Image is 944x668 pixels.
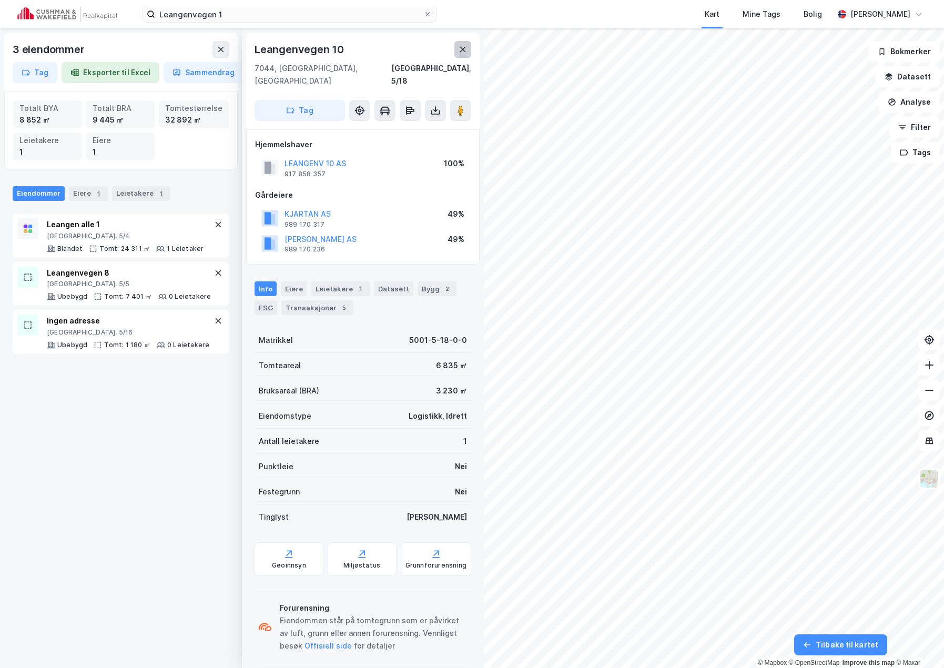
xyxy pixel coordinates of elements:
div: Eiendommer [13,186,65,201]
div: Matrikkel [259,334,293,347]
div: 5 [339,302,349,313]
button: Tilbake til kartet [794,634,887,655]
div: Nei [455,485,467,498]
div: Blandet [57,245,83,253]
iframe: Chat Widget [891,618,944,668]
a: OpenStreetMap [789,659,840,666]
div: 1 [355,284,366,294]
div: Eiere [281,281,307,296]
div: Totalt BRA [93,103,149,114]
div: Leietakere [112,186,170,201]
div: Nei [455,460,467,473]
a: Mapbox [758,659,787,666]
button: Tag [13,62,57,83]
div: Bruksareal (BRA) [259,384,319,397]
div: Kart [705,8,719,21]
div: Eiere [93,135,149,146]
div: Hjemmelshaver [255,138,471,151]
div: Leangen alle 1 [47,218,204,231]
div: Leangenvegen 10 [255,41,346,58]
div: Tinglyst [259,511,289,523]
div: 1 [93,188,104,199]
div: 49% [448,208,464,220]
a: Improve this map [843,659,895,666]
div: Kontrollprogram for chat [891,618,944,668]
button: Tag [255,100,345,121]
div: Antall leietakere [259,435,319,448]
div: Bolig [804,8,822,21]
div: Totalt BYA [19,103,76,114]
div: Eiendommen står på tomtegrunn som er påvirket av luft, grunn eller annen forurensning. Vennligst ... [280,614,467,652]
button: Sammendrag [164,62,243,83]
div: Festegrunn [259,485,300,498]
div: 100% [444,157,464,170]
div: 3 eiendommer [13,41,87,58]
div: Ubebygd [57,341,87,349]
div: Ingen adresse [47,315,209,327]
div: Forurensning [280,602,467,614]
div: Leietakere [311,281,370,296]
button: Filter [889,117,940,138]
div: Mine Tags [743,8,780,21]
div: 1 Leietaker [167,245,204,253]
div: 8 852 ㎡ [19,114,76,126]
div: Tomt: 24 311 ㎡ [99,245,150,253]
div: Tomtestørrelse [165,103,222,114]
div: 1 [19,146,76,158]
div: Tomteareal [259,359,301,372]
button: Analyse [879,92,940,113]
button: Tags [891,142,940,163]
div: 49% [448,233,464,246]
input: Søk på adresse, matrikkel, gårdeiere, leietakere eller personer [155,6,423,22]
div: Transaksjoner [281,300,353,315]
div: [GEOGRAPHIC_DATA], 5/4 [47,232,204,240]
div: Tomt: 7 401 ㎡ [104,292,152,301]
div: Tomt: 1 180 ㎡ [104,341,150,349]
div: Grunnforurensning [405,561,466,570]
div: [GEOGRAPHIC_DATA], 5/18 [391,62,471,87]
div: 9 445 ㎡ [93,114,149,126]
div: Info [255,281,277,296]
button: Datasett [876,66,940,87]
div: Logistikk, Idrett [409,410,467,422]
div: Gårdeiere [255,189,471,201]
div: 989 170 236 [285,245,325,254]
img: Z [919,469,939,489]
div: Bygg [418,281,456,296]
div: 1 [156,188,166,199]
div: ESG [255,300,277,315]
div: 1 [463,435,467,448]
div: [GEOGRAPHIC_DATA], 5/5 [47,280,211,288]
div: Eiendomstype [259,410,311,422]
div: Punktleie [259,460,293,473]
div: 1 [93,146,149,158]
div: [PERSON_NAME] [407,511,467,523]
div: Geoinnsyn [272,561,306,570]
div: Ubebygd [57,292,87,301]
div: Miljøstatus [343,561,380,570]
div: Datasett [374,281,413,296]
div: 0 Leietakere [169,292,211,301]
div: 3 230 ㎡ [436,384,467,397]
div: Leangenvegen 8 [47,267,211,279]
div: 2 [442,284,452,294]
div: 32 892 ㎡ [165,114,222,126]
div: 6 835 ㎡ [436,359,467,372]
div: [GEOGRAPHIC_DATA], 5/16 [47,328,209,337]
img: cushman-wakefield-realkapital-logo.202ea83816669bd177139c58696a8fa1.svg [17,7,117,22]
button: Bokmerker [869,41,940,62]
div: 7044, [GEOGRAPHIC_DATA], [GEOGRAPHIC_DATA] [255,62,391,87]
button: Eksporter til Excel [62,62,159,83]
div: [PERSON_NAME] [850,8,910,21]
div: Leietakere [19,135,76,146]
div: 989 170 317 [285,220,324,229]
div: 0 Leietakere [167,341,209,349]
div: 917 858 357 [285,170,326,178]
div: 5001-5-18-0-0 [409,334,467,347]
div: Eiere [69,186,108,201]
